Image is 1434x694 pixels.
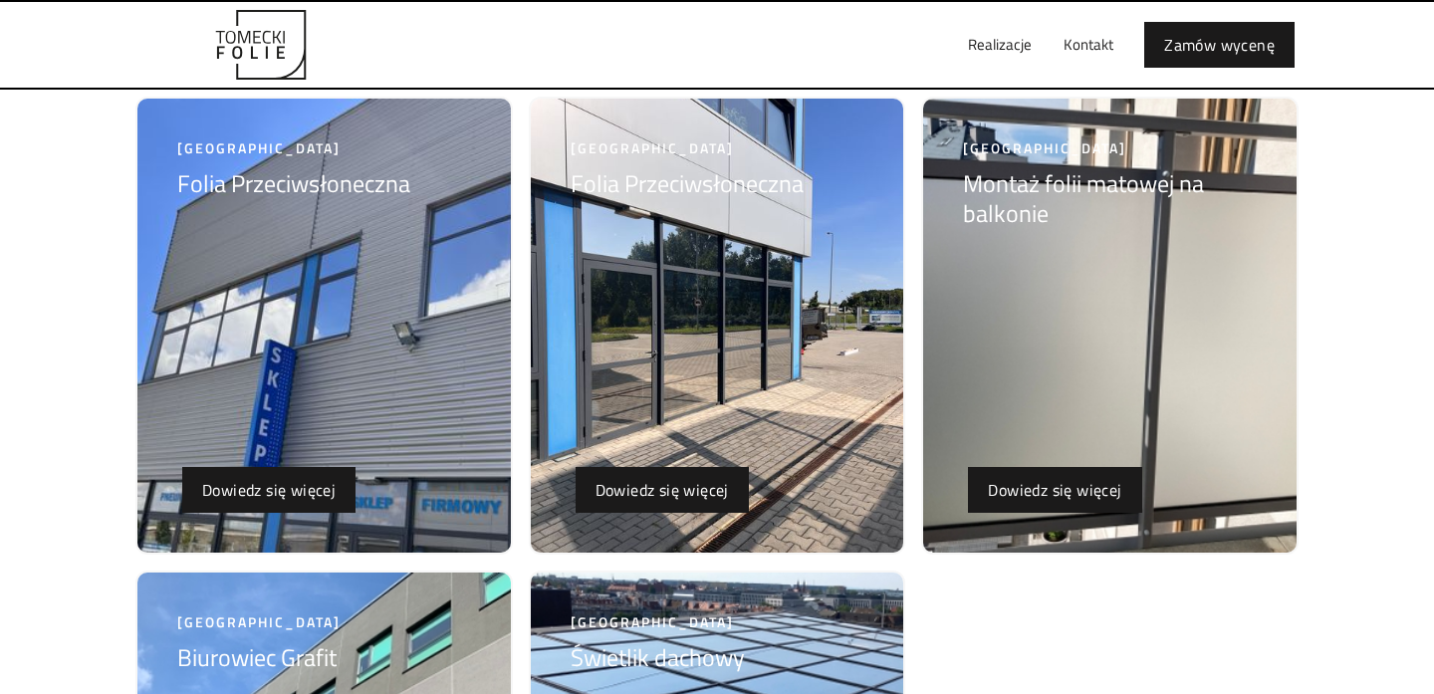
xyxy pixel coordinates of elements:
h5: Folia Przeciwsłoneczna [571,168,804,198]
h5: Biurowiec Grafit [177,642,341,672]
div: [GEOGRAPHIC_DATA] [963,138,1257,158]
a: [GEOGRAPHIC_DATA]Biurowiec Grafit [177,612,341,682]
a: Dowiedz się więcej [968,467,1141,513]
div: [GEOGRAPHIC_DATA] [177,138,410,158]
a: Zamów wycenę [1144,22,1295,68]
div: [GEOGRAPHIC_DATA] [177,612,341,632]
a: Realizacje [952,13,1048,77]
a: Dowiedz się więcej [182,467,356,513]
a: [GEOGRAPHIC_DATA]Folia Przeciwsłoneczna [571,138,804,208]
div: [GEOGRAPHIC_DATA] [571,138,804,158]
div: [GEOGRAPHIC_DATA] [571,612,745,632]
a: [GEOGRAPHIC_DATA]Folia Przeciwsłoneczna [177,138,410,208]
h5: Folia Przeciwsłoneczna [177,168,410,198]
a: [GEOGRAPHIC_DATA]Świetlik dachowy [571,612,745,682]
a: Dowiedz się więcej [576,467,749,513]
a: Kontakt [1048,13,1129,77]
h5: Świetlik dachowy [571,642,745,672]
h5: Montaż folii matowej na balkonie [963,168,1257,228]
a: [GEOGRAPHIC_DATA]Montaż folii matowej na balkonie [963,138,1257,238]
